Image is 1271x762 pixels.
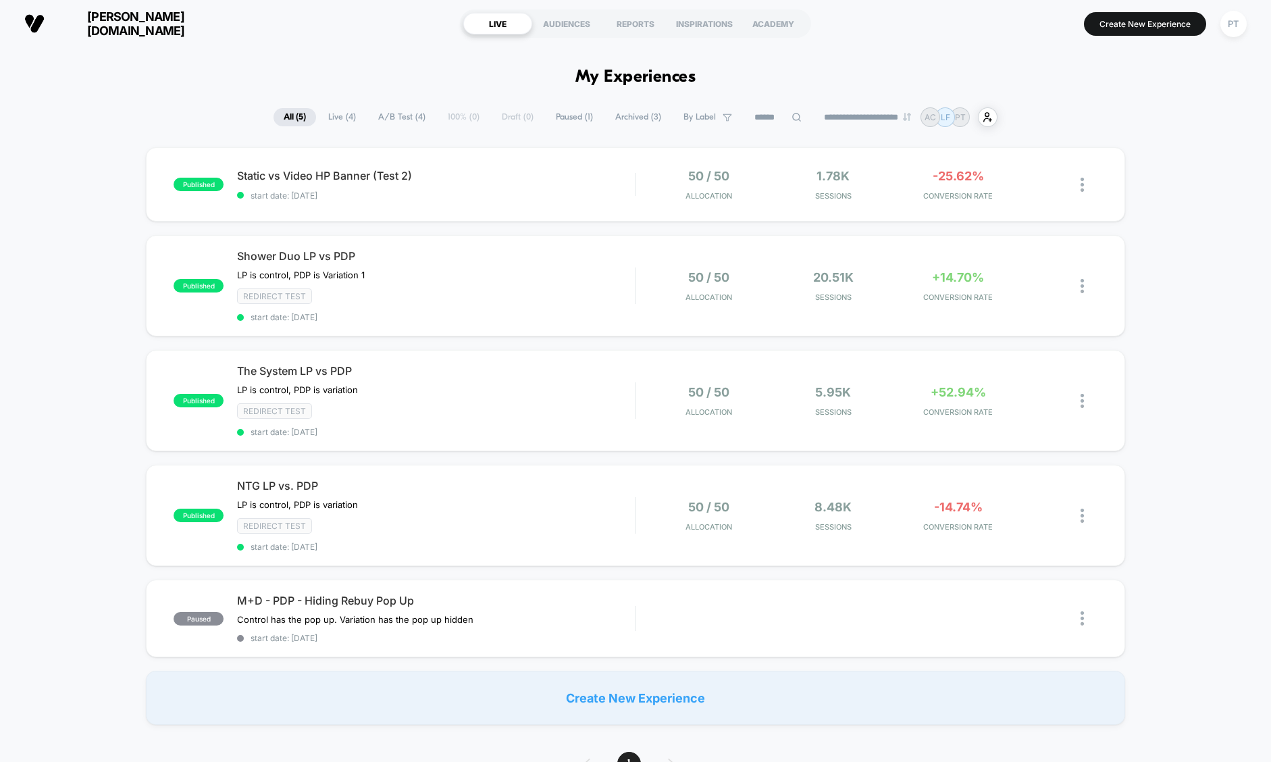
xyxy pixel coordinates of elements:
span: 50 / 50 [688,169,729,183]
img: close [1081,279,1084,293]
p: LF [941,112,950,122]
img: close [1081,611,1084,626]
span: M+D - PDP - Hiding Rebuy Pop Up [237,594,635,607]
span: A/B Test ( 4 ) [368,108,436,126]
span: LP is control, PDP is variation [237,384,358,395]
span: Sessions [774,407,892,417]
span: Sessions [774,522,892,532]
img: end [903,113,911,121]
span: Redirect Test [237,288,312,304]
span: CONVERSION RATE [899,522,1017,532]
span: Allocation [685,293,732,302]
span: paused [174,612,224,626]
button: PT [1216,10,1251,38]
p: PT [955,112,966,122]
span: LP is control, PDP is Variation 1 [237,270,365,280]
span: +14.70% [932,270,984,284]
p: AC [925,112,936,122]
div: REPORTS [601,13,670,34]
span: Allocation [685,522,732,532]
span: 50 / 50 [688,270,729,284]
button: [PERSON_NAME][DOMAIN_NAME] [20,9,221,39]
span: Allocation [685,407,732,417]
span: published [174,279,224,293]
span: published [174,178,224,191]
span: Archived ( 3 ) [605,108,671,126]
span: 8.48k [814,500,852,514]
span: NTG LP vs. PDP [237,479,635,492]
span: start date: [DATE] [237,427,635,437]
h1: My Experiences [575,68,696,87]
span: start date: [DATE] [237,633,635,643]
span: Static vs Video HP Banner (Test 2) [237,169,635,182]
div: INSPIRATIONS [670,13,739,34]
span: Control has the pop up. Variation has the pop up hidden [237,614,473,625]
span: Shower Duo LP vs PDP [237,249,635,263]
img: close [1081,178,1084,192]
span: Sessions [774,191,892,201]
span: Sessions [774,293,892,302]
span: start date: [DATE] [237,542,635,552]
span: The System LP vs PDP [237,364,635,378]
span: -25.62% [933,169,984,183]
span: CONVERSION RATE [899,407,1017,417]
span: 5.95k [815,385,851,399]
span: -14.74% [934,500,983,514]
span: Redirect Test [237,403,312,419]
div: AUDIENCES [532,13,601,34]
span: published [174,509,224,522]
span: All ( 5 ) [274,108,316,126]
span: CONVERSION RATE [899,293,1017,302]
span: LP is control, PDP is variation [237,499,358,510]
img: close [1081,394,1084,408]
span: Paused ( 1 ) [546,108,603,126]
button: Create New Experience [1084,12,1206,36]
img: Visually logo [24,14,45,34]
img: close [1081,509,1084,523]
span: 1.78k [816,169,850,183]
span: By Label [683,112,716,122]
span: Redirect Test [237,518,312,534]
div: ACADEMY [739,13,808,34]
div: PT [1220,11,1247,37]
span: CONVERSION RATE [899,191,1017,201]
span: [PERSON_NAME][DOMAIN_NAME] [55,9,217,38]
div: Create New Experience [146,671,1124,725]
span: +52.94% [931,385,986,399]
span: 50 / 50 [688,500,729,514]
span: Allocation [685,191,732,201]
span: 50 / 50 [688,385,729,399]
span: start date: [DATE] [237,190,635,201]
span: start date: [DATE] [237,312,635,322]
span: 20.51k [813,270,854,284]
div: LIVE [463,13,532,34]
span: Live ( 4 ) [318,108,366,126]
span: published [174,394,224,407]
